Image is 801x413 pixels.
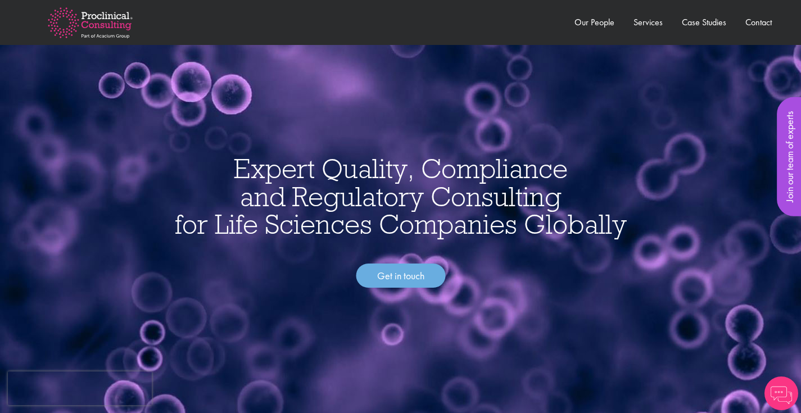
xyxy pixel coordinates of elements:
[356,264,445,288] a: Get in touch
[8,371,152,405] iframe: reCAPTCHA
[682,16,726,28] a: Case Studies
[764,376,798,410] img: Chatbot
[633,16,663,28] a: Services
[745,16,772,28] a: Contact
[11,155,790,238] h1: Expert Quality, Compliance and Regulatory Consulting for Life Sciences Companies Globally
[574,16,614,28] a: Our People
